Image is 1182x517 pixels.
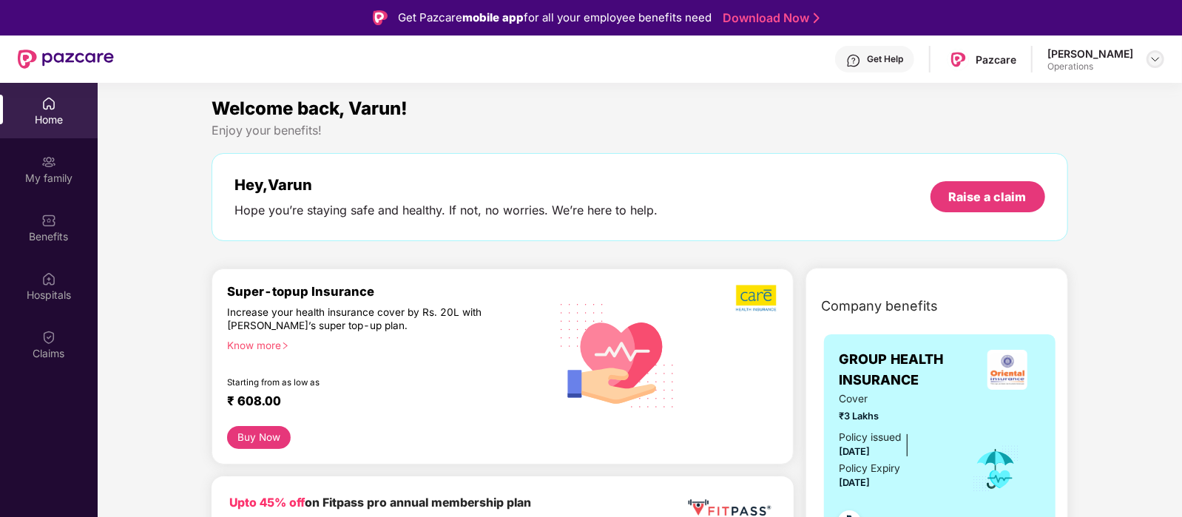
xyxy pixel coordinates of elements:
span: right [281,342,289,350]
div: Super-topup Insurance [227,284,548,299]
div: ₹ 608.00 [227,393,533,411]
div: Policy issued [839,430,901,446]
button: Buy Now [227,426,290,449]
span: Company benefits [821,296,938,317]
img: b5dec4f62d2307b9de63beb79f102df3.png [736,284,778,312]
img: svg+xml;base64,PHN2ZyBpZD0iSG9tZSIgeG1sbnM9Imh0dHA6Ly93d3cudzMub3JnLzIwMDAvc3ZnIiB3aWR0aD0iMjAiIG... [41,96,56,111]
div: Increase your health insurance cover by Rs. 20L with [PERSON_NAME]’s super top-up plan. [227,305,484,332]
span: GROUP HEALTH INSURANCE [839,349,974,391]
img: Pazcare_Logo.png [948,49,969,70]
strong: mobile app [462,10,524,24]
img: icon [972,445,1020,493]
img: insurerLogo [987,350,1027,390]
img: svg+xml;base64,PHN2ZyBpZD0iQmVuZWZpdHMiIHhtbG5zPSJodHRwOi8vd3d3LnczLm9yZy8yMDAwL3N2ZyIgd2lkdGg9Ij... [41,213,56,228]
span: Welcome back, Varun! [212,98,408,119]
div: Know more [227,339,539,349]
div: Hey, Varun [234,176,658,194]
div: Starting from as low as [227,377,485,388]
div: Raise a claim [949,189,1027,205]
span: [DATE] [839,477,870,488]
img: svg+xml;base64,PHN2ZyB4bWxucz0iaHR0cDovL3d3dy53My5vcmcvMjAwMC9zdmciIHhtbG5zOnhsaW5rPSJodHRwOi8vd3... [549,285,686,425]
div: Hope you’re staying safe and healthy. If not, no worries. We’re here to help. [234,203,658,218]
div: Operations [1047,61,1133,72]
div: Policy Expiry [839,461,900,477]
img: svg+xml;base64,PHN2ZyBpZD0iQ2xhaW0iIHhtbG5zPSJodHRwOi8vd3d3LnczLm9yZy8yMDAwL3N2ZyIgd2lkdGg9IjIwIi... [41,330,56,345]
div: Enjoy your benefits! [212,123,1067,138]
span: Cover [839,391,952,408]
img: Stroke [814,10,820,26]
div: Get Help [867,53,903,65]
img: svg+xml;base64,PHN2ZyB3aWR0aD0iMjAiIGhlaWdodD0iMjAiIHZpZXdCb3g9IjAgMCAyMCAyMCIgZmlsbD0ibm9uZSIgeG... [41,155,56,169]
b: on Fitpass pro annual membership plan [229,496,531,510]
img: Logo [373,10,388,25]
div: Get Pazcare for all your employee benefits need [398,9,712,27]
span: ₹3 Lakhs [839,409,952,424]
b: Upto 45% off [229,496,305,510]
img: svg+xml;base64,PHN2ZyBpZD0iSG9zcGl0YWxzIiB4bWxucz0iaHR0cDovL3d3dy53My5vcmcvMjAwMC9zdmciIHdpZHRoPS... [41,271,56,286]
img: svg+xml;base64,PHN2ZyBpZD0iRHJvcGRvd24tMzJ4MzIiIHhtbG5zPSJodHRwOi8vd3d3LnczLm9yZy8yMDAwL3N2ZyIgd2... [1149,53,1161,65]
span: [DATE] [839,446,870,457]
img: svg+xml;base64,PHN2ZyBpZD0iSGVscC0zMngzMiIgeG1sbnM9Imh0dHA6Ly93d3cudzMub3JnLzIwMDAvc3ZnIiB3aWR0aD... [846,53,861,68]
img: New Pazcare Logo [18,50,114,69]
div: [PERSON_NAME] [1047,47,1133,61]
div: Pazcare [976,53,1016,67]
a: Download Now [723,10,815,26]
